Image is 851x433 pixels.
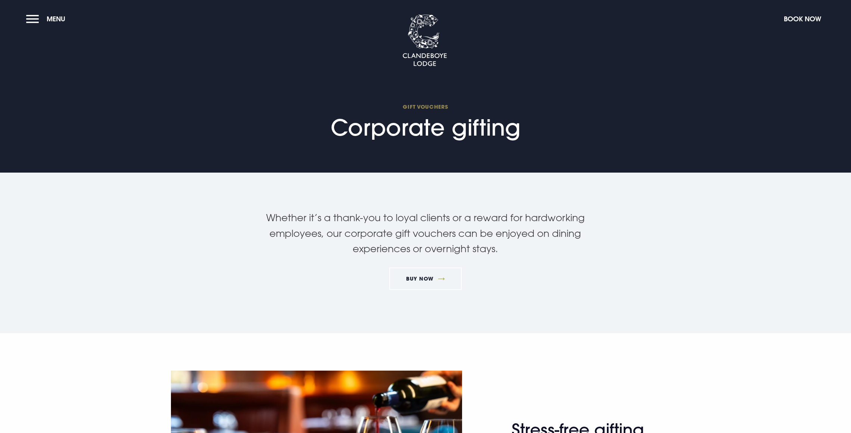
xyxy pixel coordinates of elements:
span: Menu [47,15,65,23]
button: Book Now [780,11,825,27]
img: Clandeboye Lodge [402,15,447,67]
p: Whether it’s a thank-you to loyal clients or a reward for hardworking employees, our corporate gi... [248,210,603,257]
button: Menu [26,11,69,27]
a: BUY NOW [389,267,462,290]
h1: Corporate gifting [331,103,521,141]
span: GIFT VOUCHERS [331,103,521,110]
